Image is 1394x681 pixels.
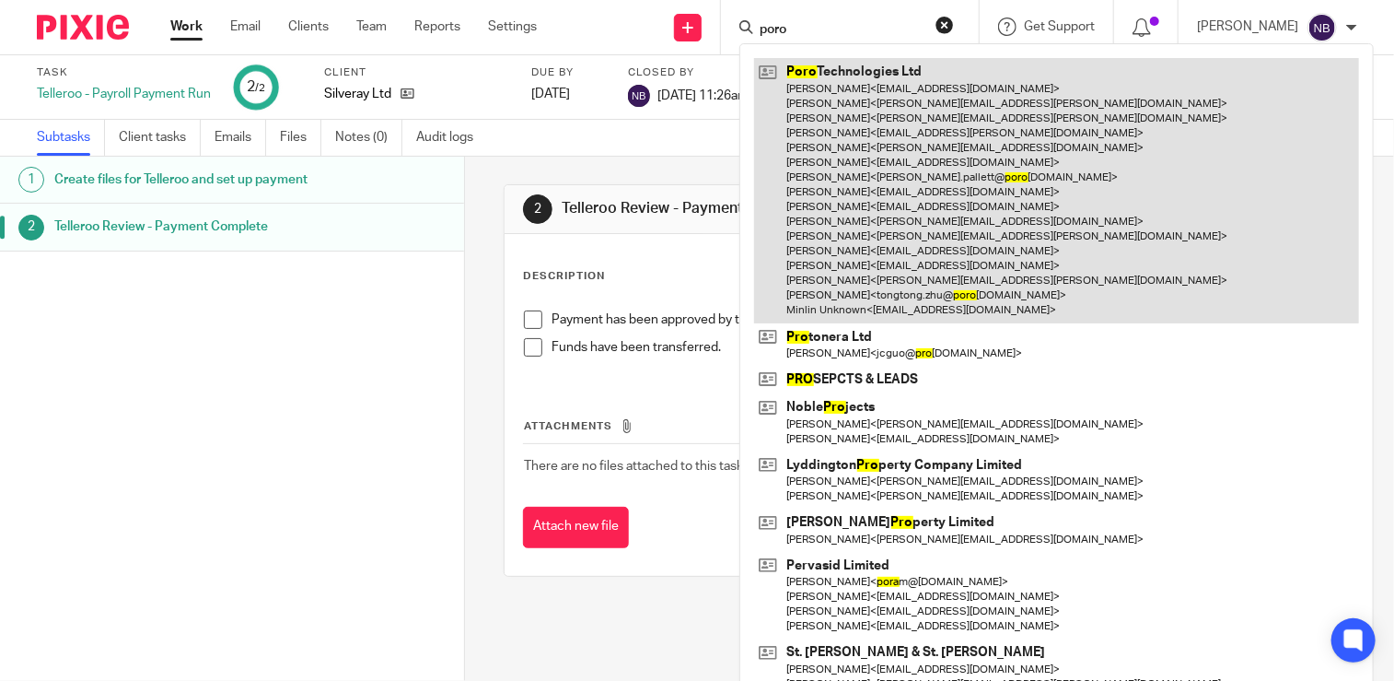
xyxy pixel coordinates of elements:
div: 2 [18,215,44,241]
img: Pixie [37,15,129,40]
button: Attach new file [523,507,629,548]
label: Due by [531,65,605,80]
div: Telleroo - Payroll Payment Run [37,85,211,103]
div: 2 [247,76,265,98]
span: Attachments [524,421,612,431]
div: [DATE] [531,85,605,103]
a: Clients [288,18,329,36]
label: Task [37,65,211,80]
a: Email [230,18,261,36]
h1: Create files for Telleroo and set up payment [54,166,315,194]
a: Work [170,18,203,36]
button: Clear [935,16,954,34]
img: svg%3E [628,85,650,107]
p: Payment has been approved by the client in Telleroo. [552,311,1335,329]
a: Emails [215,120,266,156]
img: svg%3E [1307,13,1337,42]
span: There are no files attached to this task. [524,460,746,473]
a: Client tasks [119,120,201,156]
label: Closed by [628,65,749,80]
div: 1 [18,167,44,193]
input: Search [758,22,924,39]
p: [PERSON_NAME] [1197,18,1298,36]
a: Reports [414,18,460,36]
a: Settings [488,18,537,36]
a: Files [280,120,321,156]
h1: Telleroo Review - Payment Complete [562,199,969,218]
p: Silveray Ltd [324,85,391,103]
p: Description [523,269,605,284]
h1: Telleroo Review - Payment Complete [54,213,315,241]
a: Subtasks [37,120,105,156]
a: Audit logs [416,120,487,156]
a: Notes (0) [335,120,402,156]
label: Client [324,65,508,80]
small: /2 [255,83,265,93]
p: Funds have been transferred. [552,338,1335,357]
span: Get Support [1024,20,1095,33]
a: Team [356,18,387,36]
span: [DATE] 11:26am [657,88,749,101]
div: 2 [523,194,552,224]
